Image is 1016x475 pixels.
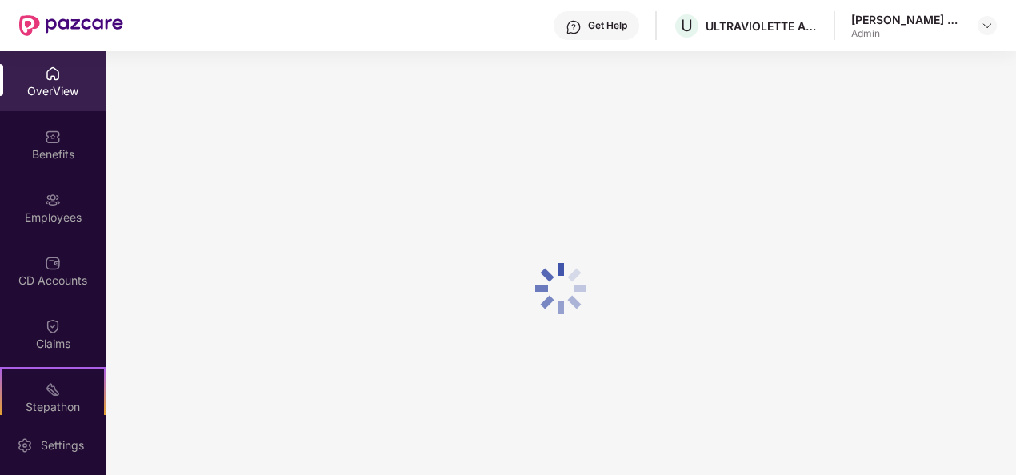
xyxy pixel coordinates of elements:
[45,255,61,271] img: svg+xml;base64,PHN2ZyBpZD0iQ0RfQWNjb3VudHMiIGRhdGEtbmFtZT0iQ0QgQWNjb3VudHMiIHhtbG5zPSJodHRwOi8vd3...
[17,437,33,453] img: svg+xml;base64,PHN2ZyBpZD0iU2V0dGluZy0yMHgyMCIgeG1sbnM9Imh0dHA6Ly93d3cudzMub3JnLzIwMDAvc3ZnIiB3aW...
[588,19,627,32] div: Get Help
[19,15,123,36] img: New Pazcare Logo
[45,129,61,145] img: svg+xml;base64,PHN2ZyBpZD0iQmVuZWZpdHMiIHhtbG5zPSJodHRwOi8vd3d3LnczLm9yZy8yMDAwL3N2ZyIgd2lkdGg9Ij...
[851,27,963,40] div: Admin
[36,437,89,453] div: Settings
[2,399,104,415] div: Stepathon
[45,381,61,397] img: svg+xml;base64,PHN2ZyB4bWxucz0iaHR0cDovL3d3dy53My5vcmcvMjAwMC9zdmciIHdpZHRoPSIyMSIgaGVpZ2h0PSIyMC...
[45,192,61,208] img: svg+xml;base64,PHN2ZyBpZD0iRW1wbG95ZWVzIiB4bWxucz0iaHR0cDovL3d3dy53My5vcmcvMjAwMC9zdmciIHdpZHRoPS...
[681,16,693,35] span: U
[566,19,582,35] img: svg+xml;base64,PHN2ZyBpZD0iSGVscC0zMngzMiIgeG1sbnM9Imh0dHA6Ly93d3cudzMub3JnLzIwMDAvc3ZnIiB3aWR0aD...
[981,19,994,32] img: svg+xml;base64,PHN2ZyBpZD0iRHJvcGRvd24tMzJ4MzIiIHhtbG5zPSJodHRwOi8vd3d3LnczLm9yZy8yMDAwL3N2ZyIgd2...
[45,66,61,82] img: svg+xml;base64,PHN2ZyBpZD0iSG9tZSIgeG1sbnM9Imh0dHA6Ly93d3cudzMub3JnLzIwMDAvc3ZnIiB3aWR0aD0iMjAiIG...
[45,318,61,334] img: svg+xml;base64,PHN2ZyBpZD0iQ2xhaW0iIHhtbG5zPSJodHRwOi8vd3d3LnczLm9yZy8yMDAwL3N2ZyIgd2lkdGg9IjIwIi...
[851,12,963,27] div: [PERSON_NAME] E A
[706,18,818,34] div: ULTRAVIOLETTE AUTOMOTIVE PRIVATE LIMITED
